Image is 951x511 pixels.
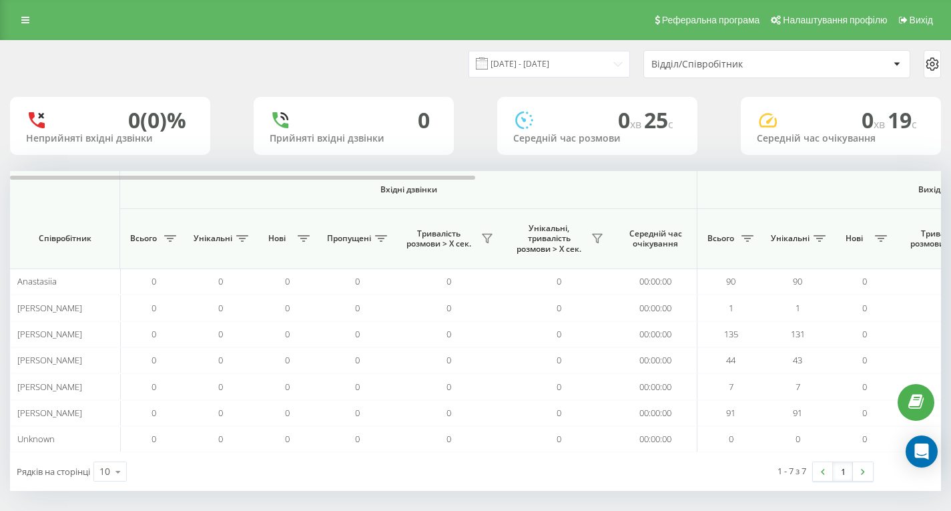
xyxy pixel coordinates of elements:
span: 7 [796,381,800,393]
span: Unknown [17,433,55,445]
span: Реферальна програма [662,15,760,25]
span: 0 [446,275,451,287]
span: 0 [355,302,360,314]
td: 00:00:00 [614,400,697,426]
span: 90 [726,275,735,287]
span: 0 [446,354,451,366]
td: 00:00:00 [614,426,697,452]
span: 0 [151,328,156,340]
div: Середній час очікування [757,133,925,144]
div: 1 - 7 з 7 [777,464,806,478]
span: Нові [260,233,294,244]
span: 0 [796,433,800,445]
span: 0 [151,275,156,287]
td: 00:00:00 [614,321,697,347]
span: 0 [285,328,290,340]
span: [PERSON_NAME] [17,302,82,314]
span: 0 [862,106,888,134]
div: 0 [418,108,430,133]
span: Всього [127,233,160,244]
span: 0 [355,275,360,287]
div: 10 [99,465,110,478]
span: Унікальні [194,233,232,244]
span: 0 [862,407,867,419]
span: 0 [218,407,223,419]
span: 19 [888,106,917,134]
td: 00:00:00 [614,295,697,321]
span: Співробітник [21,233,108,244]
span: 0 [218,433,223,445]
span: 0 [557,354,561,366]
td: 00:00:00 [614,373,697,399]
span: 91 [793,407,802,419]
span: 0 [729,433,733,445]
span: хв [874,117,888,132]
span: 0 [862,328,867,340]
span: [PERSON_NAME] [17,407,82,419]
span: c [668,117,673,132]
span: Вхідні дзвінки [155,184,662,195]
span: [PERSON_NAME] [17,381,82,393]
span: 0 [862,381,867,393]
td: 00:00:00 [614,347,697,373]
span: 0 [862,433,867,445]
span: 0 [446,407,451,419]
span: 0 [446,433,451,445]
span: 0 [355,433,360,445]
span: Унікальні, тривалість розмови > Х сек. [511,223,587,254]
span: 0 [557,302,561,314]
span: 0 [151,433,156,445]
span: 0 [285,354,290,366]
div: Open Intercom Messenger [906,436,938,468]
span: Нові [838,233,871,244]
span: Унікальні [771,233,810,244]
span: c [912,117,917,132]
span: Пропущені [327,233,371,244]
span: Рядків на сторінці [17,466,90,478]
span: 0 [446,302,451,314]
span: 7 [729,381,733,393]
span: 0 [151,381,156,393]
div: Неприйняті вхідні дзвінки [26,133,194,144]
div: Відділ/Співробітник [651,59,811,70]
span: 0 [218,275,223,287]
span: 44 [726,354,735,366]
span: Тривалість розмови > Х сек. [400,228,477,249]
span: 0 [557,407,561,419]
div: Середній час розмови [513,133,681,144]
span: 131 [791,328,805,340]
span: 0 [285,302,290,314]
span: 0 [446,381,451,393]
span: 0 [218,328,223,340]
span: 0 [151,302,156,314]
span: 43 [793,354,802,366]
span: [PERSON_NAME] [17,328,82,340]
span: [PERSON_NAME] [17,354,82,366]
span: 0 [285,275,290,287]
span: 0 [151,407,156,419]
span: 0 [557,275,561,287]
span: 0 [862,354,867,366]
span: хв [630,117,644,132]
span: 135 [724,328,738,340]
span: 0 [446,328,451,340]
span: 0 [618,106,644,134]
span: 0 [218,354,223,366]
span: 0 [355,381,360,393]
span: 0 [557,328,561,340]
span: 0 [355,328,360,340]
span: 91 [726,407,735,419]
span: 1 [729,302,733,314]
span: 0 [862,302,867,314]
span: 0 [285,433,290,445]
a: 1 [833,462,853,481]
td: 00:00:00 [614,269,697,295]
span: 25 [644,106,673,134]
span: Налаштування профілю [783,15,887,25]
div: Прийняті вхідні дзвінки [270,133,438,144]
span: 0 [151,354,156,366]
div: 0 (0)% [128,108,186,133]
span: Вихід [910,15,933,25]
span: Всього [704,233,737,244]
span: 0 [355,407,360,419]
